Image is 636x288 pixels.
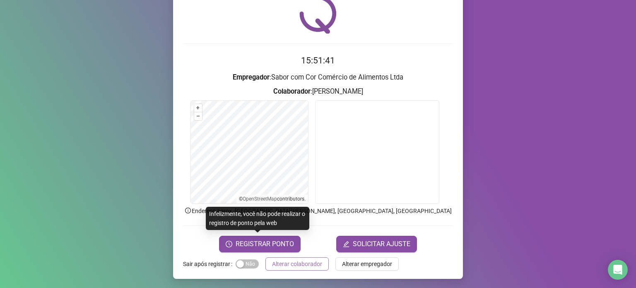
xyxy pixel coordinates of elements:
[336,236,417,252] button: editSOLICITAR AJUSTE
[183,257,236,271] label: Sair após registrar
[206,207,309,230] div: Infelizmente, você não pode realizar o registro de ponto pela web
[265,257,329,271] button: Alterar colaborador
[219,236,301,252] button: REGISTRAR PONTO
[301,56,335,65] time: 15:51:41
[335,257,399,271] button: Alterar empregador
[183,72,453,83] h3: : Sabor com Cor Comércio de Alimentos Ltda
[353,239,410,249] span: SOLICITAR AJUSTE
[273,87,311,95] strong: Colaborador
[194,104,202,112] button: +
[342,259,392,269] span: Alterar empregador
[184,207,192,214] span: info-circle
[233,73,270,81] strong: Empregador
[236,239,294,249] span: REGISTRAR PONTO
[608,260,628,280] div: Open Intercom Messenger
[194,112,202,120] button: –
[183,206,453,215] p: Endereço aprox. : [GEOGRAPHIC_DATA][PERSON_NAME], [GEOGRAPHIC_DATA], [GEOGRAPHIC_DATA]
[343,241,349,247] span: edit
[226,241,232,247] span: clock-circle
[243,196,277,202] a: OpenStreetMap
[272,259,322,269] span: Alterar colaborador
[183,86,453,97] h3: : [PERSON_NAME]
[239,196,306,202] li: © contributors.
